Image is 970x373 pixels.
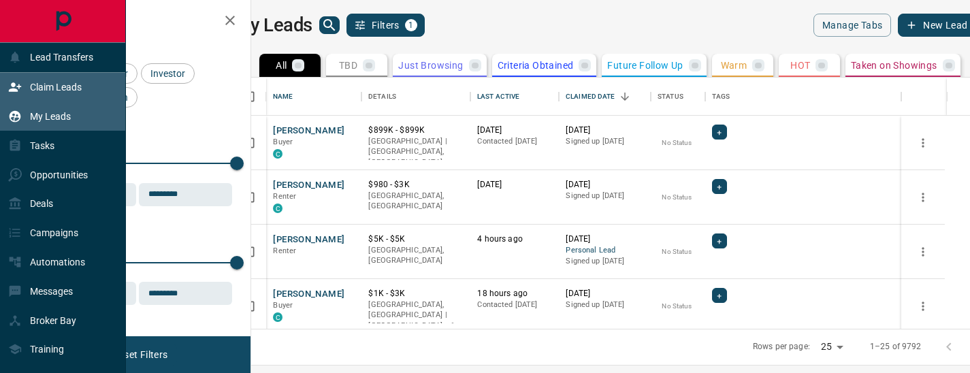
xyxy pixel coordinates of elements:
p: Contacted [DATE] [477,136,552,147]
div: 25 [815,337,848,357]
p: $980 - $3K [368,179,464,191]
p: [DATE] [566,125,644,136]
p: No Status [662,246,692,257]
h1: My Leads [234,14,312,36]
span: Renter [273,192,296,201]
div: Status [658,78,683,116]
p: All [276,61,287,70]
p: [DATE] [566,288,644,299]
span: + [717,180,722,193]
span: + [717,234,722,248]
div: + [712,125,726,140]
p: [DATE] [477,125,552,136]
span: Personal Lead [566,245,644,257]
p: Signed up [DATE] [566,191,644,201]
p: [GEOGRAPHIC_DATA], [GEOGRAPHIC_DATA] [368,191,464,212]
div: Investor [141,63,195,84]
div: + [712,233,726,248]
div: Claimed Date [566,78,615,116]
div: condos.ca [273,149,282,159]
div: Last Active [470,78,559,116]
p: Warm [721,61,747,70]
button: more [913,187,933,208]
span: Renter [273,246,296,255]
span: Buyer [273,137,293,146]
button: Manage Tabs [813,14,891,37]
p: [GEOGRAPHIC_DATA], [GEOGRAPHIC_DATA] [368,245,464,266]
p: Signed up [DATE] [566,256,644,267]
button: [PERSON_NAME] [273,288,344,301]
div: condos.ca [273,312,282,322]
span: Buyer [273,301,293,310]
p: [DATE] [566,233,644,245]
p: Taken on Showings [851,61,937,70]
button: Sort [615,87,634,106]
div: + [712,288,726,303]
p: Rows per page: [753,341,810,353]
p: Criteria Obtained [498,61,574,70]
p: Contacted [DATE] [477,299,552,310]
p: Signed up [DATE] [566,136,644,147]
button: search button [319,16,340,34]
p: Just Browsing [398,61,463,70]
button: more [913,242,933,262]
button: Reset Filters [103,343,176,366]
p: No Status [662,192,692,202]
div: Claimed Date [559,78,651,116]
div: Details [361,78,470,116]
button: Filters1 [346,14,425,37]
p: No Status [662,301,692,311]
p: Future Follow Up [607,61,683,70]
p: [DATE] [477,179,552,191]
p: $1K - $3K [368,288,464,299]
div: Details [368,78,396,116]
p: No Status [662,137,692,148]
span: Investor [146,68,190,79]
p: 18 hours ago [477,288,552,299]
p: $899K - $899K [368,125,464,136]
div: Status [651,78,705,116]
p: [GEOGRAPHIC_DATA] | [GEOGRAPHIC_DATA], [GEOGRAPHIC_DATA] [368,136,464,168]
div: condos.ca [273,204,282,213]
p: 4 hours ago [477,233,552,245]
button: more [913,133,933,153]
p: TBD [339,61,357,70]
p: Signed up [DATE] [566,299,644,310]
p: HOT [790,61,810,70]
p: 1–25 of 9792 [870,341,922,353]
p: [DATE] [566,179,644,191]
span: + [717,289,722,302]
button: [PERSON_NAME] [273,125,344,137]
div: Last Active [477,78,519,116]
p: Toronto [368,299,464,331]
div: Name [273,78,293,116]
h2: Filters [44,14,237,30]
button: more [913,296,933,317]
div: Tags [705,78,901,116]
button: [PERSON_NAME] [273,233,344,246]
span: 1 [406,20,416,30]
p: $5K - $5K [368,233,464,245]
div: Tags [712,78,730,116]
div: Name [266,78,361,116]
button: [PERSON_NAME] [273,179,344,192]
span: + [717,125,722,139]
div: + [712,179,726,194]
